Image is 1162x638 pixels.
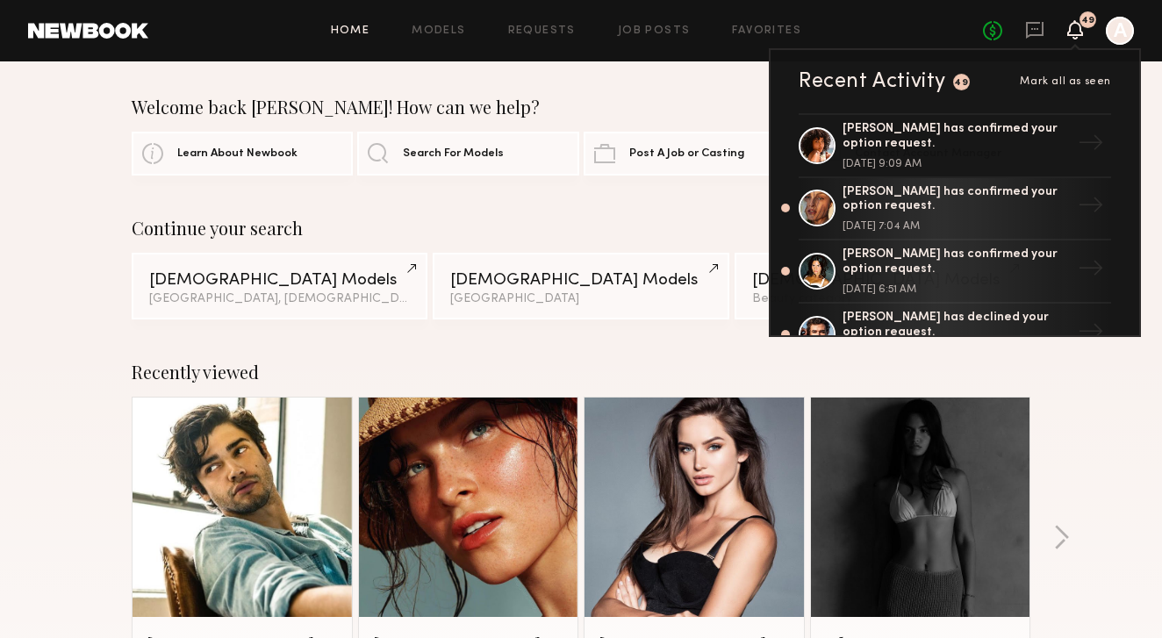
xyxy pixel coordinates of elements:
[584,132,805,176] a: Post A Job or Casting
[843,247,1071,277] div: [PERSON_NAME] has confirmed your option request.
[799,178,1111,241] a: [PERSON_NAME] has confirmed your option request.[DATE] 7:04 AM→
[132,132,353,176] a: Learn About Newbook
[433,253,728,319] a: [DEMOGRAPHIC_DATA] Models[GEOGRAPHIC_DATA]
[149,293,410,305] div: [GEOGRAPHIC_DATA], [DEMOGRAPHIC_DATA]
[799,71,946,92] div: Recent Activity
[1071,123,1111,168] div: →
[132,218,1030,239] div: Continue your search
[149,272,410,289] div: [DEMOGRAPHIC_DATA] Models
[735,253,1030,319] a: [DEMOGRAPHIC_DATA] ModelsBeauty category
[1081,16,1094,25] div: 49
[1071,312,1111,357] div: →
[954,78,968,88] div: 49
[412,25,465,37] a: Models
[752,272,1013,289] div: [DEMOGRAPHIC_DATA] Models
[629,148,744,160] span: Post A Job or Casting
[357,132,578,176] a: Search For Models
[132,97,1030,118] div: Welcome back [PERSON_NAME]! How can we help?
[618,25,691,37] a: Job Posts
[843,284,1071,295] div: [DATE] 6:51 AM
[1071,248,1111,294] div: →
[799,240,1111,304] a: [PERSON_NAME] has confirmed your option request.[DATE] 6:51 AM→
[177,148,298,160] span: Learn About Newbook
[1106,17,1134,45] a: A
[843,221,1071,232] div: [DATE] 7:04 AM
[450,293,711,305] div: [GEOGRAPHIC_DATA]
[132,253,427,319] a: [DEMOGRAPHIC_DATA] Models[GEOGRAPHIC_DATA], [DEMOGRAPHIC_DATA]
[843,159,1071,169] div: [DATE] 9:09 AM
[1020,76,1111,87] span: Mark all as seen
[450,272,711,289] div: [DEMOGRAPHIC_DATA] Models
[843,122,1071,152] div: [PERSON_NAME] has confirmed your option request.
[331,25,370,37] a: Home
[1071,185,1111,231] div: →
[843,311,1071,341] div: [PERSON_NAME] has declined your option request.
[403,148,504,160] span: Search For Models
[132,362,1030,383] div: Recently viewed
[732,25,801,37] a: Favorites
[799,304,1111,367] a: [PERSON_NAME] has declined your option request.→
[508,25,576,37] a: Requests
[752,293,1013,305] div: Beauty category
[843,185,1071,215] div: [PERSON_NAME] has confirmed your option request.
[799,113,1111,178] a: [PERSON_NAME] has confirmed your option request.[DATE] 9:09 AM→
